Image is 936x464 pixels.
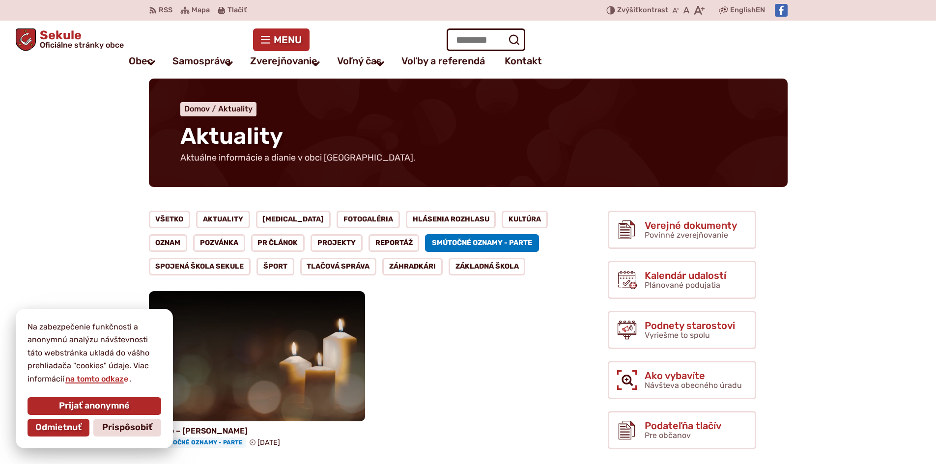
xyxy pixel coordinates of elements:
button: Odmietnuť [28,419,89,437]
span: RSS [159,4,172,16]
a: na tomto odkaze [64,374,129,383]
a: Voľný čas [337,51,382,71]
span: Kalendár udalostí [645,270,726,281]
a: Kontakt [505,51,542,71]
a: Oznam [149,234,188,252]
a: Obec [129,51,153,71]
a: Verejné dokumenty Povinné zverejňovanie [608,211,756,249]
button: Otvoriť podmenu pre [140,51,163,74]
p: Na zabezpečenie funkčnosti a anonymnú analýzu návštevnosti táto webstránka ukladá do vášho prehli... [28,321,161,385]
button: Otvoriť podmenu pre Zverejňovanie [305,52,327,75]
span: Vyriešme to spolu [645,330,710,340]
a: Základná škola [449,258,526,275]
a: English EN [728,4,767,16]
a: Spojená škola Sekule [149,258,251,275]
span: Tlačiť [227,6,247,15]
a: Šport [256,258,294,275]
span: Podnety starostovi [645,320,735,331]
a: Voľby a referendá [401,51,485,71]
span: Menu [274,36,302,44]
span: Oficiálne stránky obce [40,41,124,49]
img: Prejsť na domovskú stránku [16,28,36,51]
a: Reportáž [369,234,420,252]
span: Zvýšiť [617,6,639,14]
span: Návšteva obecného úradu [645,381,742,390]
span: [DATE] [257,438,280,447]
a: Projekty [311,234,363,252]
a: Tlačová správa [300,258,377,275]
a: Podnety starostovi Vyriešme to spolu [608,311,756,349]
span: Smútočné oznamy - parte [153,437,246,447]
span: EN [756,4,765,16]
button: Menu [253,28,310,51]
span: Domov [184,104,210,113]
a: Aktuality [218,104,253,113]
span: Pre občanov [645,431,691,440]
a: Samospráva [172,51,230,71]
a: Hlásenia rozhlasu [406,211,496,228]
a: Logo Sekule, prejsť na domovskú stránku. [16,28,124,51]
a: Kalendár udalostí Plánované podujatia [608,261,756,299]
button: Prispôsobiť [93,419,161,437]
span: Mapa [192,4,210,16]
p: Aktuálne informácie a dianie v obci [GEOGRAPHIC_DATA]. [180,153,416,164]
span: Sekule [36,29,124,49]
span: Verejné dokumenty [645,220,737,231]
a: Fotogaléria [337,211,400,228]
a: Zverejňovanie [250,51,317,71]
span: Plánované podujatia [645,280,720,290]
h4: Parte – [PERSON_NAME] [153,426,361,436]
a: [MEDICAL_DATA] [256,211,331,228]
button: Otvoriť podmenu pre [369,52,392,75]
img: Prejsť na Facebook stránku [775,4,788,17]
span: kontrast [617,6,668,15]
span: Aktuality [180,123,283,150]
a: Domov [184,104,218,113]
a: Pozvánka [193,234,245,252]
a: Podateľňa tlačív Pre občanov [608,411,756,449]
button: Prijať anonymné [28,397,161,415]
a: Smútočné oznamy - parte [425,234,539,252]
a: Aktuality [196,211,250,228]
a: Všetko [149,211,191,228]
span: Prijať anonymné [59,401,130,411]
a: Záhradkári [382,258,443,275]
span: English [730,4,756,16]
a: Ako vybavíte Návšteva obecného úradu [608,361,756,399]
span: Prispôsobiť [102,422,152,433]
a: Parte – [PERSON_NAME] Smútočné oznamy - parte [DATE] [149,291,365,452]
span: Povinné zverejňovanie [645,230,728,240]
a: PR článok [251,234,305,252]
span: Odmietnuť [35,422,82,433]
span: Podateľňa tlačív [645,420,721,431]
button: Otvoriť podmenu pre [218,52,240,75]
span: Ako vybavíte [645,370,742,381]
a: Kultúra [502,211,548,228]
